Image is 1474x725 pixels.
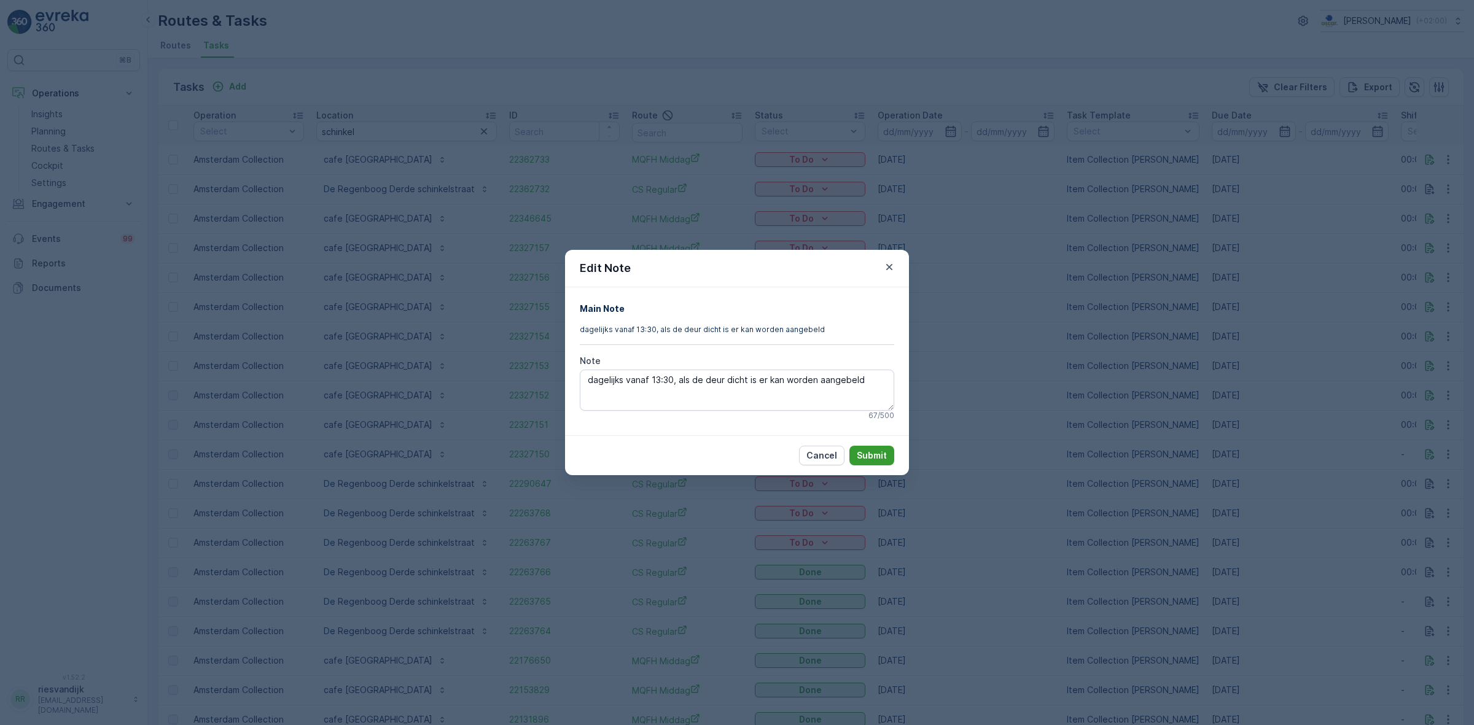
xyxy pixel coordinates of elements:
[868,411,894,421] p: 67 / 500
[799,446,844,465] button: Cancel
[580,355,601,366] label: Note
[580,260,631,277] p: Edit Note
[580,325,894,335] p: dagelijks vanaf 13:30, als de deur dicht is er kan worden aangebeld
[849,446,894,465] button: Submit
[580,370,894,410] textarea: dagelijks vanaf 13:30, als de deur dicht is er kan worden aangebeld
[580,302,894,315] h4: Main Note
[806,449,837,462] p: Cancel
[857,449,887,462] p: Submit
